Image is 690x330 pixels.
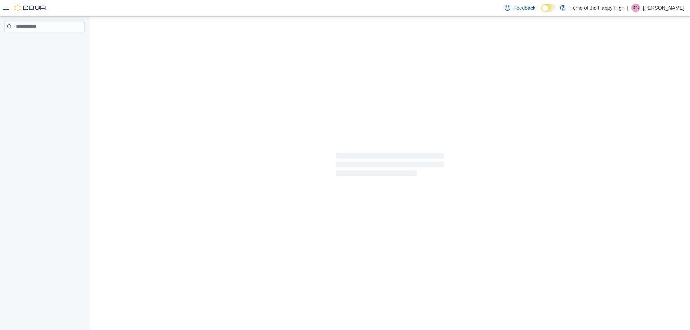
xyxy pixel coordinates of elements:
[336,154,444,177] span: Loading
[627,4,629,12] p: |
[643,4,684,12] p: [PERSON_NAME]
[631,4,640,12] div: Krystle Glover
[632,4,639,12] span: KG
[513,4,535,11] span: Feedback
[541,4,556,12] input: Dark Mode
[14,4,47,11] img: Cova
[502,1,538,15] a: Feedback
[4,34,85,51] nav: Complex example
[569,4,624,12] p: Home of the Happy High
